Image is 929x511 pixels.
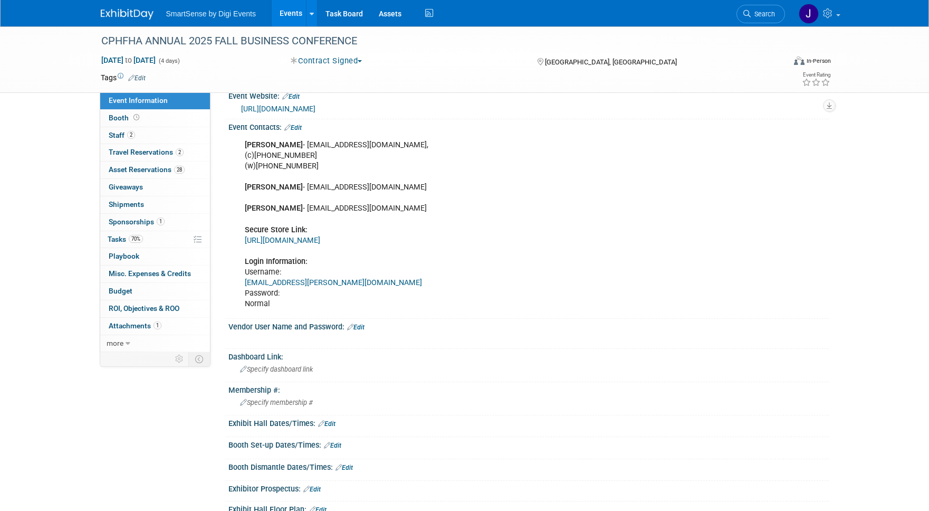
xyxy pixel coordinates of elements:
[100,248,210,265] a: Playbook
[228,319,829,333] div: Vendor User Name and Password:
[228,437,829,451] div: Booth Set-up Dates/Times:
[100,196,210,213] a: Shipments
[241,105,315,113] a: [URL][DOMAIN_NAME]
[228,88,829,102] div: Event Website:
[100,231,210,248] a: Tasks70%
[100,214,210,231] a: Sponsorships1
[109,217,165,226] span: Sponsorships
[100,283,210,300] a: Budget
[109,252,139,260] span: Playbook
[245,183,303,192] b: [PERSON_NAME]
[154,321,161,329] span: 1
[245,140,303,149] b: [PERSON_NAME]
[100,144,210,161] a: Travel Reservations2
[166,10,256,18] span: SmartSense by Digi Events
[109,321,161,330] span: Attachments
[100,162,210,178] a: Asset Reservations28
[100,300,210,317] a: ROI, Objectives & ROO
[318,420,336,428] a: Edit
[129,235,143,243] span: 70%
[723,55,831,71] div: Event Format
[109,200,144,209] span: Shipments
[123,56,133,64] span: to
[109,269,191,278] span: Misc. Expenses & Credits
[228,459,829,473] div: Booth Dismantle Dates/Times:
[100,127,210,144] a: Staff2
[799,4,819,24] img: Jeff Eltringham
[109,131,135,139] span: Staff
[303,486,321,493] a: Edit
[170,352,189,366] td: Personalize Event Tab Strip
[245,236,320,245] a: [URL][DOMAIN_NAME]
[131,113,141,121] span: Booth not reserved yet
[109,96,168,105] span: Event Information
[282,93,300,100] a: Edit
[228,481,829,495] div: Exhibitor Prospectus:
[109,113,141,122] span: Booth
[228,415,829,429] div: Exhibit Hall Dates/Times:
[794,56,805,65] img: Format-Inperson.png
[107,339,123,347] span: more
[245,204,303,213] b: [PERSON_NAME]
[101,9,154,20] img: ExhibitDay
[245,225,308,234] b: Secure Store Link:
[157,217,165,225] span: 1
[736,5,785,23] a: Search
[98,32,769,51] div: CPHFHA ANNUAL 2025 FALL BUSINESS CONFERENCE
[802,72,830,78] div: Event Rating
[545,58,677,66] span: [GEOGRAPHIC_DATA], [GEOGRAPHIC_DATA]
[347,324,365,331] a: Edit
[128,74,146,82] a: Edit
[100,318,210,335] a: Attachments1
[109,287,132,295] span: Budget
[158,58,180,64] span: (4 days)
[101,55,156,65] span: [DATE] [DATE]
[237,135,713,315] div: - [EMAIL_ADDRESS][DOMAIN_NAME], (c)[PHONE_NUMBER] (w)[PHONE_NUMBER] - [EMAIL_ADDRESS][DOMAIN_NAME...
[109,148,184,156] span: Travel Reservations
[240,365,313,373] span: Specify dashboard link
[100,110,210,127] a: Booth
[101,72,146,83] td: Tags
[228,382,829,395] div: Membership #:
[284,124,302,131] a: Edit
[188,352,210,366] td: Toggle Event Tabs
[100,266,210,282] a: Misc. Expenses & Credits
[100,92,210,109] a: Event Information
[127,131,135,139] span: 2
[806,57,831,65] div: In-Person
[109,183,143,191] span: Giveaways
[174,166,185,174] span: 28
[176,148,184,156] span: 2
[245,278,422,287] a: [EMAIL_ADDRESS][PERSON_NAME][DOMAIN_NAME]
[108,235,143,243] span: Tasks
[324,442,341,449] a: Edit
[228,349,829,362] div: Dashboard Link:
[245,257,308,266] b: Login Information:
[109,165,185,174] span: Asset Reservations
[228,119,829,133] div: Event Contacts:
[336,464,353,471] a: Edit
[100,179,210,196] a: Giveaways
[109,304,179,313] span: ROI, Objectives & ROO
[287,55,366,67] button: Contract Signed
[240,399,313,406] span: Specify membership #
[100,335,210,352] a: more
[751,10,775,18] span: Search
